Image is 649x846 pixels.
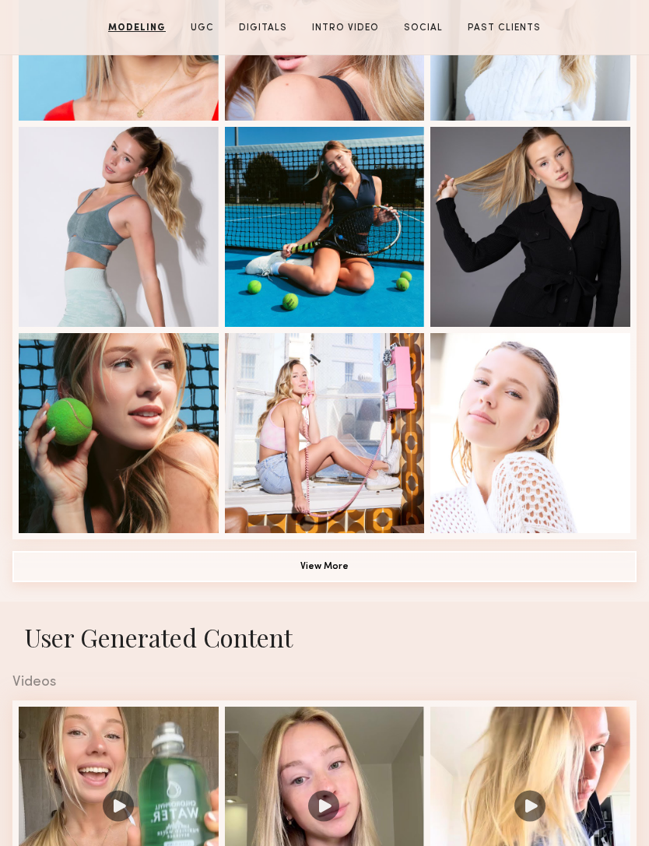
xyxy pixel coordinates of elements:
a: Digitals [233,21,293,35]
a: Intro Video [306,21,385,35]
a: Past Clients [461,21,547,35]
div: Videos [12,675,637,690]
button: View More [12,551,637,582]
a: UGC [184,21,220,35]
a: Social [398,21,449,35]
a: Modeling [102,21,172,35]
